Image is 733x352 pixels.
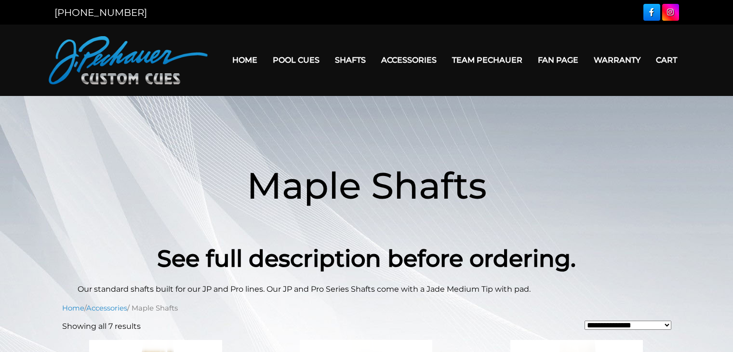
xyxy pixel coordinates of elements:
[86,304,127,312] a: Accessories
[62,304,84,312] a: Home
[225,48,265,72] a: Home
[54,7,147,18] a: [PHONE_NUMBER]
[530,48,586,72] a: Fan Page
[157,244,576,272] strong: See full description before ordering.
[648,48,685,72] a: Cart
[585,321,671,330] select: Shop order
[373,48,444,72] a: Accessories
[444,48,530,72] a: Team Pechauer
[62,321,141,332] p: Showing all 7 results
[49,36,208,84] img: Pechauer Custom Cues
[265,48,327,72] a: Pool Cues
[78,284,656,295] p: Our standard shafts built for our JP and Pro lines. Our JP and Pro Series Shafts come with a Jade...
[247,163,487,208] span: Maple Shafts
[586,48,648,72] a: Warranty
[62,303,671,313] nav: Breadcrumb
[327,48,373,72] a: Shafts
